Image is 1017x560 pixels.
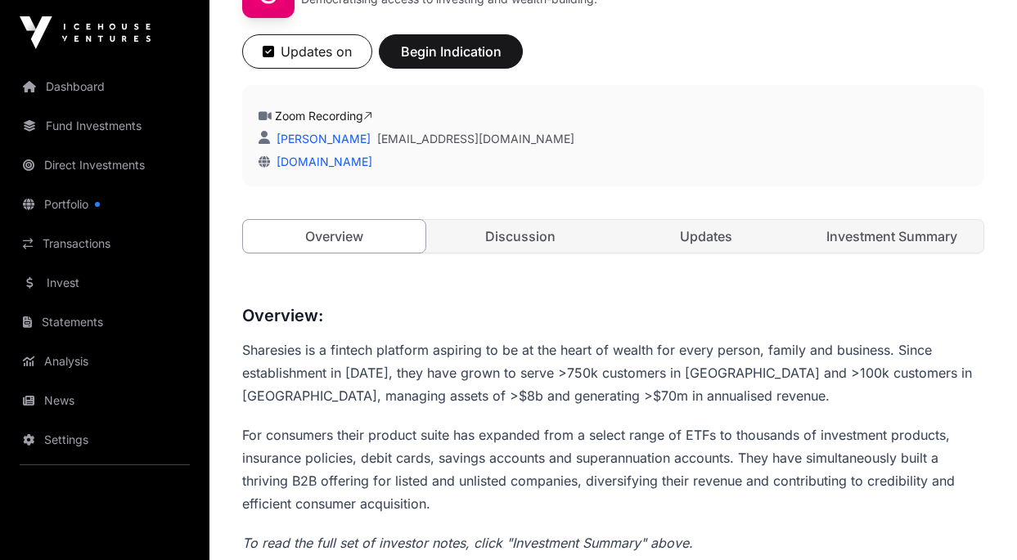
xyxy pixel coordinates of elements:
p: For consumers their product suite has expanded from a select range of ETFs to thousands of invest... [242,423,984,515]
p: Sharesies is a fintech platform aspiring to be at the heart of wealth for every person, family an... [242,338,984,407]
a: Discussion [429,220,611,253]
button: Begin Indication [379,34,523,69]
a: Investment Summary [801,220,983,253]
a: Zoom Recording [275,109,372,123]
a: Statements [13,304,196,340]
em: To read the full set of investor notes, click "Investment Summary" above. [242,535,693,551]
a: [PERSON_NAME] [273,132,371,146]
a: Updates [615,220,798,253]
span: Begin Indication [399,42,502,61]
a: Dashboard [13,69,196,105]
a: News [13,383,196,419]
a: Settings [13,422,196,458]
button: Updates on [242,34,372,69]
a: Overview [242,219,426,253]
a: Invest [13,265,196,301]
nav: Tabs [243,220,983,253]
iframe: Chat Widget [935,482,1017,560]
a: Fund Investments [13,108,196,144]
a: Direct Investments [13,147,196,183]
a: [DOMAIN_NAME] [270,155,372,168]
a: Transactions [13,226,196,262]
a: Portfolio [13,186,196,222]
a: Begin Indication [379,51,523,67]
a: Analysis [13,343,196,379]
h3: Overview: [242,302,984,329]
img: Icehouse Ventures Logo [20,16,151,49]
a: [EMAIL_ADDRESS][DOMAIN_NAME] [377,131,574,147]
